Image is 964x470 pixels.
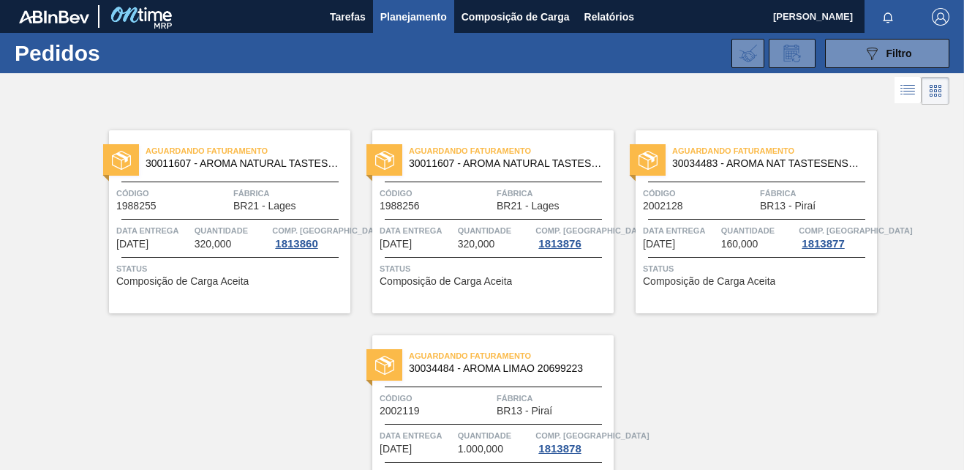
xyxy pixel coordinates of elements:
span: Aguardando Faturamento [409,348,614,363]
span: Fábrica [760,186,873,201]
img: status [375,356,394,375]
span: Comp. Carga [799,223,912,238]
span: Filtro [886,48,912,59]
img: status [639,151,658,170]
span: Fábrica [497,391,610,406]
span: 30034483 - AROMA NAT TASTESENSE 20639899 [672,158,865,169]
a: Comp. [GEOGRAPHIC_DATA]1813876 [535,223,610,250]
span: Aguardando Faturamento [409,143,614,158]
span: Quantidade [195,223,269,238]
a: statusAguardando Faturamento30034483 - AROMA NAT TASTESENSE 20639899Código2002128FábricaBR13 - Pi... [614,130,877,313]
span: Comp. Carga [535,428,649,443]
span: 320,000 [195,239,232,250]
span: Comp. Carga [535,223,649,238]
span: Aguardando Faturamento [146,143,350,158]
span: BR13 - Piraí [497,406,552,417]
a: statusAguardando Faturamento30011607 - AROMA NATURAL TASTESENSE 20648938Código1988256FábricaBR21 ... [350,130,614,313]
span: Relatórios [584,8,634,26]
span: BR21 - Lages [497,201,560,212]
span: Quantidade [458,428,532,443]
span: 160,000 [721,239,758,250]
button: Filtro [825,39,949,68]
span: Fábrica [233,186,347,201]
div: 1813860 [272,238,320,250]
span: BR21 - Lages [233,201,296,212]
img: TNhmsLtSVTkK8tSr43FrP2fwEKptu5GPRR3wAAAABJRU5ErkJggg== [19,10,89,23]
div: Visão em Lista [895,77,922,105]
span: 30034484 - AROMA LIMAO 20699223 [409,363,602,374]
span: Status [380,261,610,276]
span: Composição de Carga [462,8,570,26]
span: 1988255 [116,201,157,212]
span: Data entrega [380,428,454,443]
span: Fábrica [497,186,610,201]
span: Data entrega [116,223,191,238]
span: BR13 - Piraí [760,201,816,212]
span: Composição de Carga Aceita [643,276,775,287]
span: Data entrega [643,223,718,238]
div: Visão em Cards [922,77,949,105]
span: 2002119 [380,406,420,417]
span: Código [380,391,493,406]
span: 320,000 [458,239,495,250]
a: Comp. [GEOGRAPHIC_DATA]1813877 [799,223,873,250]
span: Status [116,261,347,276]
span: 30011607 - AROMA NATURAL TASTESENSE 20648938 [409,158,602,169]
img: status [375,151,394,170]
span: 14/09/2025 [380,239,412,250]
span: Código [643,186,756,201]
span: Comp. Carga [272,223,385,238]
a: Comp. [GEOGRAPHIC_DATA]1813878 [535,428,610,455]
span: 14/08/2025 [116,239,148,250]
span: Quantidade [458,223,532,238]
div: 1813878 [535,443,584,455]
span: 1988256 [380,201,420,212]
div: 1813877 [799,238,847,250]
span: 30011607 - AROMA NATURAL TASTESENSE 20648938 [146,158,339,169]
img: status [112,151,131,170]
span: Data entrega [380,223,454,238]
div: Solicitação de Revisão de Pedidos [769,39,816,68]
button: Notificações [865,7,911,27]
span: Composição de Carga Aceita [116,276,249,287]
span: 16/09/2025 [643,239,675,250]
img: Logout [932,8,949,26]
span: Quantidade [721,223,796,238]
h1: Pedidos [15,45,218,61]
a: Comp. [GEOGRAPHIC_DATA]1813860 [272,223,347,250]
div: 1813876 [535,238,584,250]
span: Composição de Carga Aceita [380,276,512,287]
span: Status [643,261,873,276]
span: Código [380,186,493,201]
span: 2002128 [643,201,683,212]
span: 1.000,000 [458,444,503,455]
span: Tarefas [330,8,366,26]
a: statusAguardando Faturamento30011607 - AROMA NATURAL TASTESENSE 20648938Código1988255FábricaBR21 ... [87,130,350,313]
span: Planejamento [380,8,447,26]
span: Aguardando Faturamento [672,143,877,158]
span: Código [116,186,230,201]
div: Importar Negociações dos Pedidos [731,39,764,68]
span: 17/09/2025 [380,444,412,455]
